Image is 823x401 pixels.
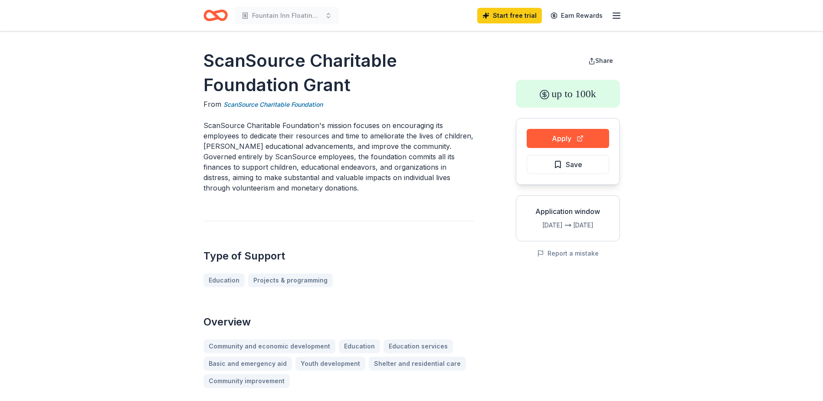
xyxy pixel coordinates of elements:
[203,5,228,26] a: Home
[477,8,542,23] a: Start free trial
[581,52,620,69] button: Share
[523,220,563,230] div: [DATE]
[252,10,321,21] span: Fountain Inn Floating Incubator Program
[248,273,333,287] a: Projects & programming
[516,80,620,108] div: up to 100k
[203,315,474,329] h2: Overview
[203,49,474,97] h1: ScanSource Charitable Foundation Grant
[203,249,474,263] h2: Type of Support
[595,57,613,64] span: Share
[573,220,613,230] div: [DATE]
[223,99,323,110] a: ScanSource Charitable Foundation
[537,248,599,259] button: Report a mistake
[203,120,474,193] p: ScanSource Charitable Foundation's mission focuses on encouraging its employees to dedicate their...
[203,273,245,287] a: Education
[203,99,474,110] div: From
[566,159,582,170] span: Save
[545,8,608,23] a: Earn Rewards
[523,206,613,217] div: Application window
[235,7,339,24] button: Fountain Inn Floating Incubator Program
[527,155,609,174] button: Save
[527,129,609,148] button: Apply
